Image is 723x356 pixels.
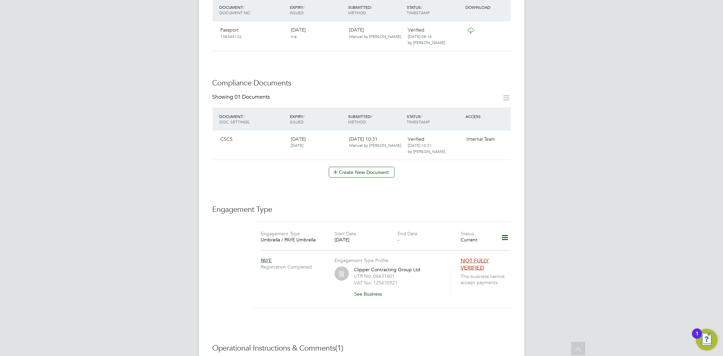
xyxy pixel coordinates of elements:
label: End Date [398,231,418,237]
div: Current [461,237,492,243]
span: 138344132 [221,34,242,39]
span: [DATE] 10:31 by [PERSON_NAME]. [408,142,446,154]
label: Engagement Type [261,231,300,237]
span: n/a [291,34,297,39]
div: ACCESS [464,110,510,122]
span: [DATE] 08:16 [408,34,432,39]
span: / [421,4,422,10]
span: TIMESTAMP [407,119,430,124]
span: (1) [336,343,344,353]
span: DOCUMENT NO. [220,10,252,15]
span: Registration Completed [261,264,335,270]
div: SUBMITTED [347,1,405,19]
div: DOWNLOAD [464,1,510,13]
button: Open Resource Center, 1 new notification [696,329,718,351]
span: ISSUED [290,10,304,15]
span: DOC. SETTINGS [220,119,250,124]
div: Showing [213,94,272,101]
label: UTR No: 06631601 [354,273,395,279]
div: STATUS [405,1,464,19]
div: Umbrella / PAYE Umbrella [261,237,324,243]
span: Manual by [PERSON_NAME]. [349,142,402,148]
span: This business cannot accept payments [461,273,513,285]
div: SUBMITTED [347,110,405,128]
h3: Engagement Type [213,205,511,215]
div: Clipper Contracting Group Ltd [354,266,442,300]
span: / [243,4,245,10]
div: 1 [696,334,699,342]
span: / [303,114,304,119]
span: / [371,114,373,119]
label: Status [461,231,474,237]
span: NOT FULLY VERIFIED [461,257,489,271]
div: EXPIRY [288,1,347,19]
h3: Operational Instructions & Comments [213,343,511,353]
span: / [303,4,304,10]
span: / [371,4,373,10]
div: [DATE] [288,24,347,42]
span: Manual by [PERSON_NAME]. [349,34,402,39]
div: DOCUMENT [218,1,288,19]
span: / [421,114,422,119]
h3: Compliance Documents [213,78,511,88]
label: Start Date [335,231,356,237]
span: TIMESTAMP [407,10,430,15]
span: [DATE] [291,136,306,142]
span: [DATE] 10:31 [349,136,402,148]
span: Verified [408,27,424,33]
span: / [243,114,245,119]
span: CSCS [221,136,233,142]
button: Create New Document [329,167,395,178]
label: VAT No: 125470921 [354,280,398,286]
span: [DATE] [291,142,303,148]
button: See Business [354,289,387,299]
span: METHOD [348,10,366,15]
span: METHOD [348,119,366,124]
span: ISSUED [290,119,304,124]
div: DOCUMENT [218,110,288,128]
label: Engagement Type Profile [335,257,388,263]
div: Passport [218,24,288,42]
span: PAYE [261,257,272,263]
div: STATUS [405,110,464,128]
div: [DATE] [347,24,405,42]
div: EXPIRY [288,110,347,128]
span: Verified [408,136,424,142]
span: Internal Team [466,136,495,142]
div: [DATE] [335,237,398,243]
span: 01 Documents [235,94,270,100]
span: by [PERSON_NAME]. [408,40,446,45]
div: - [398,237,461,243]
